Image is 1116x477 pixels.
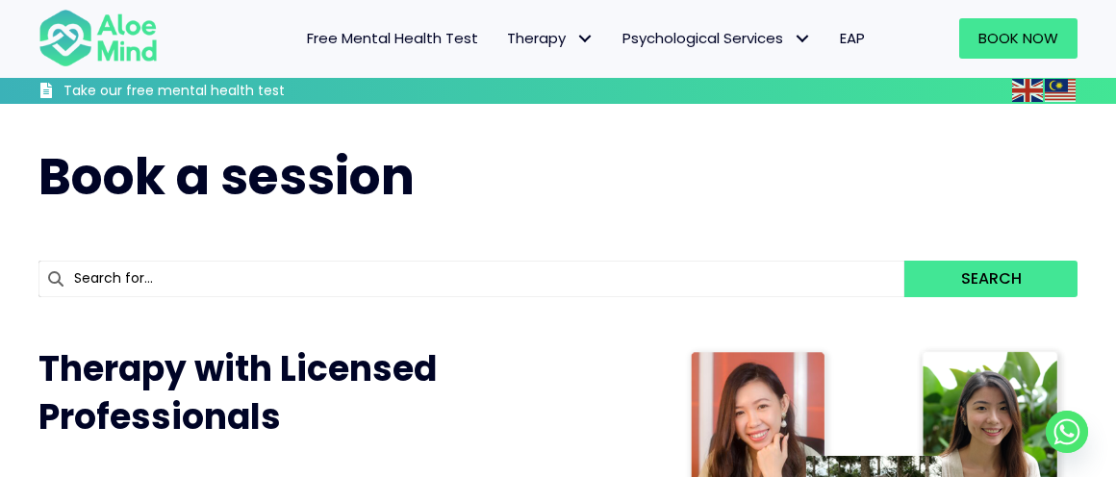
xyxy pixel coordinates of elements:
[1045,79,1076,102] img: ms
[38,344,437,441] span: Therapy with Licensed Professionals
[1046,411,1088,453] a: Whatsapp
[38,82,362,104] a: Take our free mental health test
[788,24,816,52] span: Psychological Services: submenu
[38,141,415,212] span: Book a session
[978,28,1058,48] span: Book Now
[63,82,362,101] h3: Take our free mental health test
[904,261,1078,297] button: Search
[825,18,879,59] a: EAP
[38,261,904,297] input: Search for...
[840,28,865,48] span: EAP
[571,24,598,52] span: Therapy: submenu
[493,18,608,59] a: TherapyTherapy: submenu
[307,28,478,48] span: Free Mental Health Test
[1012,79,1045,101] a: English
[1012,79,1043,102] img: en
[177,18,879,59] nav: Menu
[1045,79,1078,101] a: Malay
[959,18,1078,59] a: Book Now
[507,28,594,48] span: Therapy
[292,18,493,59] a: Free Mental Health Test
[38,8,158,68] img: Aloe mind Logo
[622,28,811,48] span: Psychological Services
[608,18,825,59] a: Psychological ServicesPsychological Services: submenu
